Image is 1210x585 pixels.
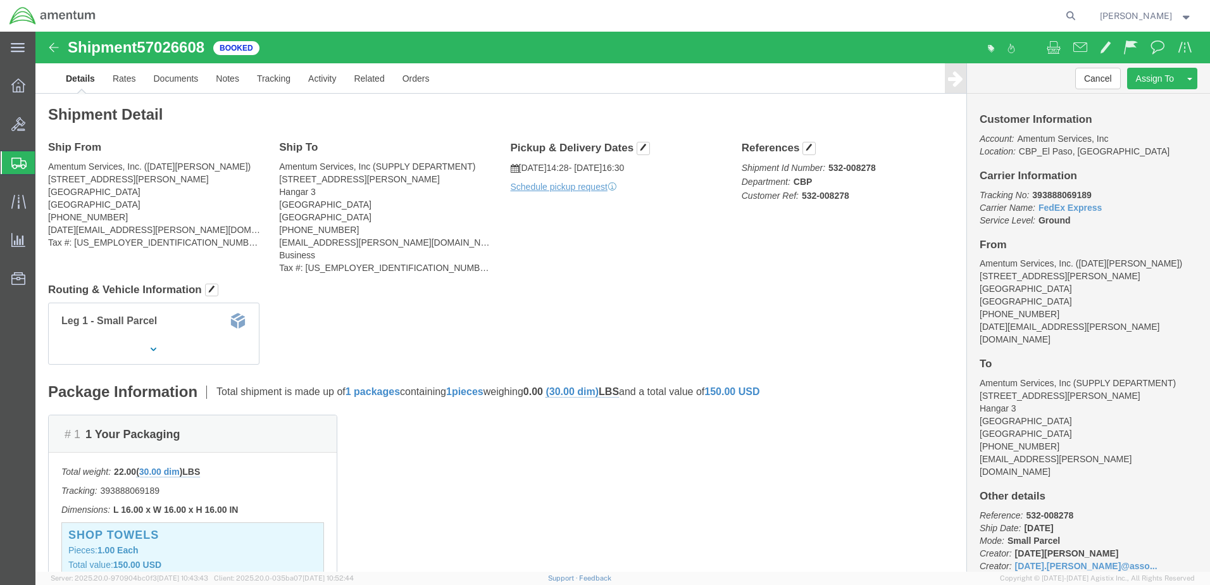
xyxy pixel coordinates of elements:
[1099,8,1193,23] button: [PERSON_NAME]
[579,574,611,582] a: Feedback
[51,574,208,582] span: Server: 2025.20.0-970904bc0f3
[548,574,580,582] a: Support
[157,574,208,582] span: [DATE] 10:43:43
[1000,573,1195,584] span: Copyright © [DATE]-[DATE] Agistix Inc., All Rights Reserved
[302,574,354,582] span: [DATE] 10:52:44
[35,32,1210,572] iframe: FS Legacy Container
[9,6,96,25] img: logo
[1100,9,1172,23] span: ADRIAN RODRIGUEZ, JR
[214,574,354,582] span: Client: 2025.20.0-035ba07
